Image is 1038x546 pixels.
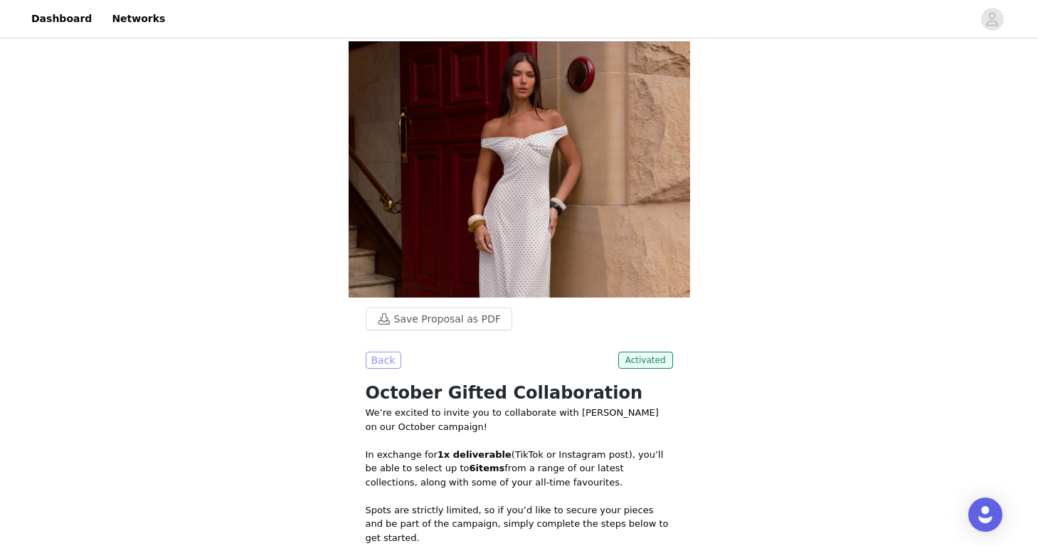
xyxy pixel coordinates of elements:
[968,498,1002,532] div: Open Intercom Messenger
[366,448,673,490] p: In exchange for (TikTok or Instagram post), you’ll be able to select up to from a range of our la...
[366,380,673,406] h1: October Gifted Collaboration
[444,449,512,460] strong: x deliverable
[366,352,401,369] button: Back
[438,449,444,460] strong: 1
[103,3,174,35] a: Networks
[349,41,690,298] img: campaign image
[23,3,100,35] a: Dashboard
[469,463,475,473] strong: 6
[366,308,512,330] button: Save Proposal as PDF
[366,406,673,434] p: We’re excited to invite you to collaborate with [PERSON_NAME] on our October campaign!
[366,503,673,545] p: Spots are strictly limited, so if you’d like to secure your pieces and be part of the campaign, s...
[985,8,999,31] div: avatar
[476,463,505,473] strong: items
[618,352,673,369] span: Activated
